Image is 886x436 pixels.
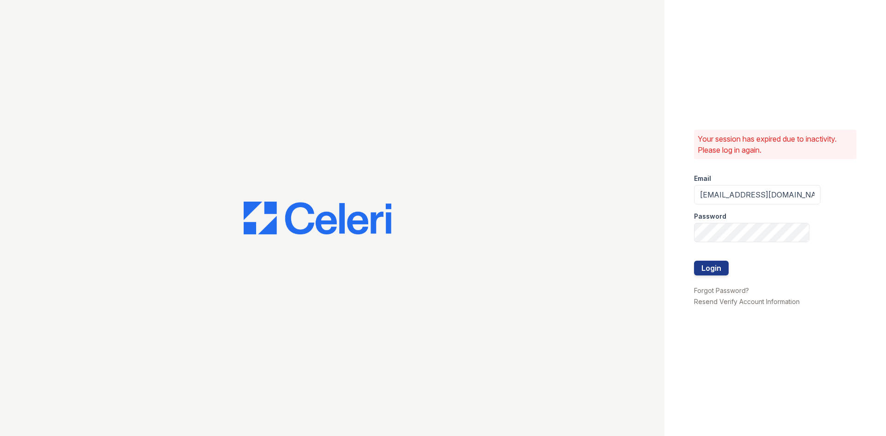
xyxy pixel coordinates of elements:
[694,261,729,275] button: Login
[694,298,800,305] a: Resend Verify Account Information
[698,133,853,155] p: Your session has expired due to inactivity. Please log in again.
[694,212,726,221] label: Password
[694,287,749,294] a: Forgot Password?
[694,174,711,183] label: Email
[244,202,391,235] img: CE_Logo_Blue-a8612792a0a2168367f1c8372b55b34899dd931a85d93a1a3d3e32e68fde9ad4.png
